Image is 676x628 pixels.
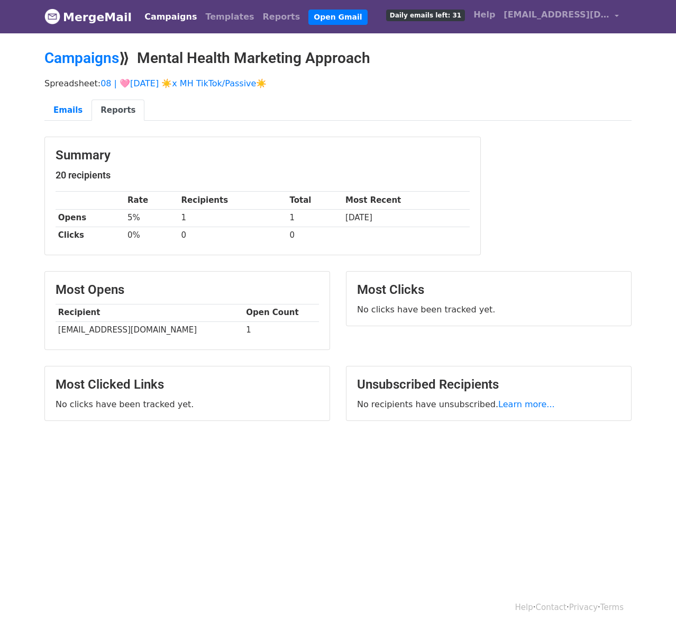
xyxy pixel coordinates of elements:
th: Rate [125,192,179,209]
td: 1 [243,321,319,339]
th: Recipient [56,304,243,321]
a: Help [469,4,499,25]
img: MergeMail logo [44,8,60,24]
td: 0 [179,227,287,244]
td: 1 [287,209,343,227]
iframe: Chat Widget [623,577,676,628]
td: [DATE] [343,209,470,227]
a: 08 | 🩷[DATE] ☀️x MH TikTok/Passive☀️ [101,78,267,88]
h2: ⟫ Mental Health Marketing Approach [44,49,632,67]
a: Reports [259,6,305,28]
a: Campaigns [44,49,119,67]
h3: Most Opens [56,282,319,298]
h3: Most Clicks [357,282,620,298]
a: Emails [44,100,92,121]
td: 5% [125,209,179,227]
span: Daily emails left: 31 [386,10,465,21]
td: [EMAIL_ADDRESS][DOMAIN_NAME] [56,321,243,339]
a: Reports [92,100,144,121]
a: MergeMail [44,6,132,28]
td: 0% [125,227,179,244]
a: Help [515,603,533,612]
th: Recipients [179,192,287,209]
h5: 20 recipients [56,169,470,181]
h3: Most Clicked Links [56,377,319,392]
td: 1 [179,209,287,227]
h3: Summary [56,148,470,163]
th: Opens [56,209,125,227]
p: No recipients have unsubscribed. [357,399,620,410]
th: Clicks [56,227,125,244]
th: Most Recent [343,192,470,209]
a: Learn more... [498,399,555,409]
a: [EMAIL_ADDRESS][DOMAIN_NAME] [499,4,623,29]
th: Open Count [243,304,319,321]
a: Open Gmail [308,10,367,25]
a: Contact [536,603,567,612]
h3: Unsubscribed Recipients [357,377,620,392]
p: No clicks have been tracked yet. [56,399,319,410]
a: Privacy [569,603,598,612]
a: Daily emails left: 31 [382,4,469,25]
span: [EMAIL_ADDRESS][DOMAIN_NAME] [504,8,609,21]
p: No clicks have been tracked yet. [357,304,620,315]
p: Spreadsheet: [44,78,632,89]
a: Campaigns [140,6,201,28]
a: Templates [201,6,258,28]
th: Total [287,192,343,209]
td: 0 [287,227,343,244]
a: Terms [600,603,624,612]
